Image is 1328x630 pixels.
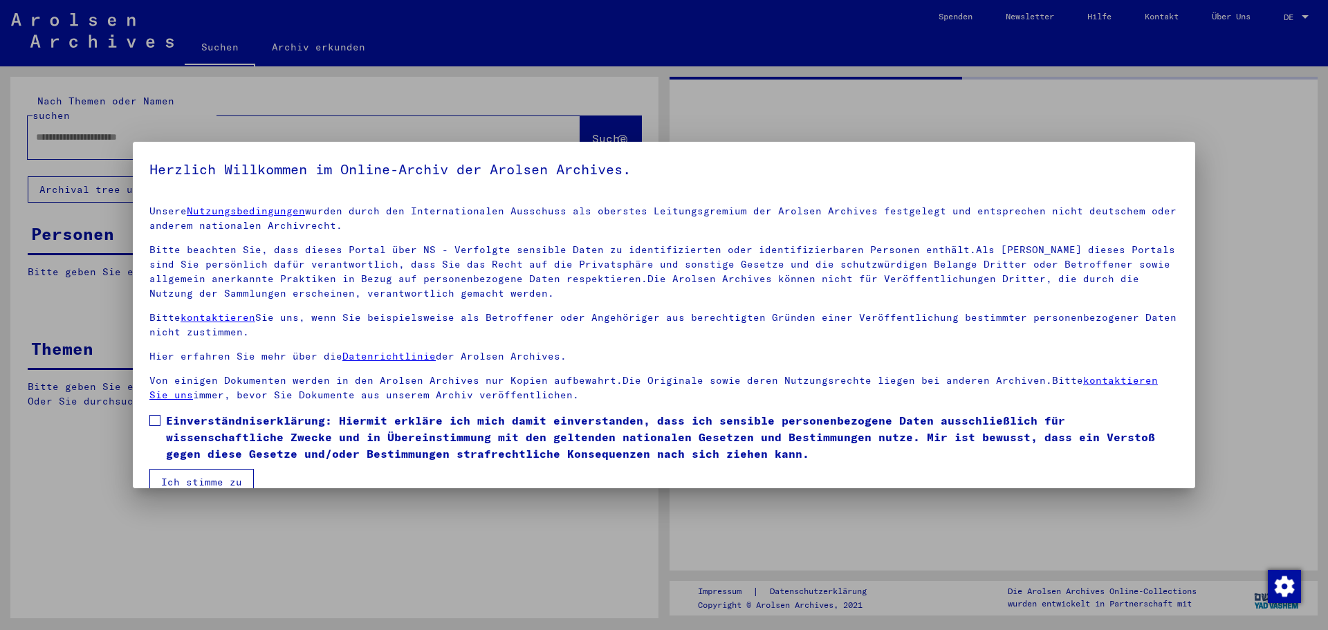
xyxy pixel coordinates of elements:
[149,243,1179,301] p: Bitte beachten Sie, dass dieses Portal über NS - Verfolgte sensible Daten zu identifizierten oder...
[149,311,1179,340] p: Bitte Sie uns, wenn Sie beispielsweise als Betroffener oder Angehöriger aus berechtigten Gründen ...
[149,373,1179,402] p: Von einigen Dokumenten werden in den Arolsen Archives nur Kopien aufbewahrt.Die Originale sowie d...
[149,469,254,495] button: Ich stimme zu
[149,204,1179,233] p: Unsere wurden durch den Internationalen Ausschuss als oberstes Leitungsgremium der Arolsen Archiv...
[166,412,1179,462] span: Einverständniserklärung: Hiermit erkläre ich mich damit einverstanden, dass ich sensible personen...
[149,374,1158,401] a: kontaktieren Sie uns
[187,205,305,217] a: Nutzungsbedingungen
[149,158,1179,180] h5: Herzlich Willkommen im Online-Archiv der Arolsen Archives.
[342,350,436,362] a: Datenrichtlinie
[181,311,255,324] a: kontaktieren
[1267,569,1300,602] div: Zustimmung ändern
[1268,570,1301,603] img: Zustimmung ändern
[149,349,1179,364] p: Hier erfahren Sie mehr über die der Arolsen Archives.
